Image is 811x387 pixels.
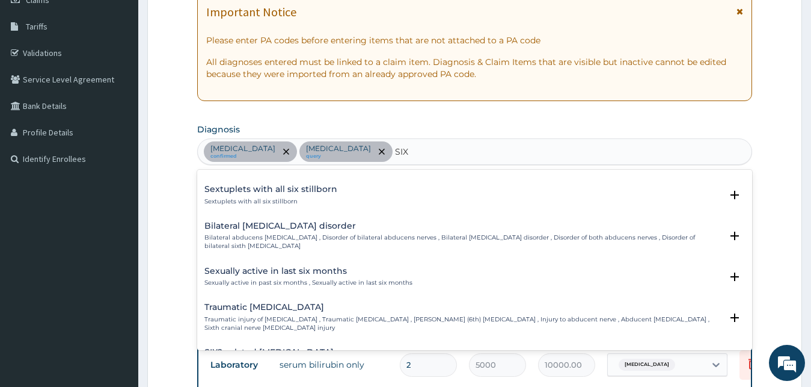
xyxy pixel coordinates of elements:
[204,303,722,312] h4: Traumatic [MEDICAL_DATA]
[197,123,240,135] label: Diagnosis
[204,197,337,206] p: Sextuplets with all six stillborn
[619,359,675,371] span: [MEDICAL_DATA]
[204,221,722,231] h4: Bilateral [MEDICAL_DATA] disorder
[204,354,274,376] td: Laboratory
[22,60,49,90] img: d_794563401_company_1708531726252_794563401
[306,144,371,153] p: [MEDICAL_DATA]
[204,185,337,194] h4: Sextuplets with all six stillborn
[727,270,742,284] i: open select status
[26,21,47,32] span: Tariffs
[210,144,275,153] p: [MEDICAL_DATA]
[727,229,742,243] i: open select status
[206,34,744,46] p: Please enter PA codes before entering items that are not attached to a PA code
[727,188,742,202] i: open select status
[6,259,229,301] textarea: Type your message and hit 'Enter'
[70,117,166,238] span: We're online!
[197,6,226,35] div: Minimize live chat window
[274,353,394,377] td: serum bilirubin only
[210,153,275,159] small: confirmed
[281,146,292,157] span: remove selection option
[727,311,742,325] i: open select status
[63,67,202,83] div: Chat with us now
[376,146,387,157] span: remove selection option
[206,5,296,19] h1: Important Notice
[306,153,371,159] small: query
[204,315,722,333] p: Traumatic injury of [MEDICAL_DATA] , Traumatic [MEDICAL_DATA] , [PERSON_NAME] (6th) [MEDICAL_DATA...
[204,279,412,287] p: Sexually active in past six months , Sexually active in last six months
[204,267,412,276] h4: Sexually active in last six months
[204,234,722,251] p: Bilateral abducens [MEDICAL_DATA] , Disorder of bilateral abducens nerves , Bilateral [MEDICAL_DA...
[204,348,429,357] h4: SIX2-related [MEDICAL_DATA]
[206,56,744,80] p: All diagnoses entered must be linked to a claim item. Diagnosis & Claim Items that are visible bu...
